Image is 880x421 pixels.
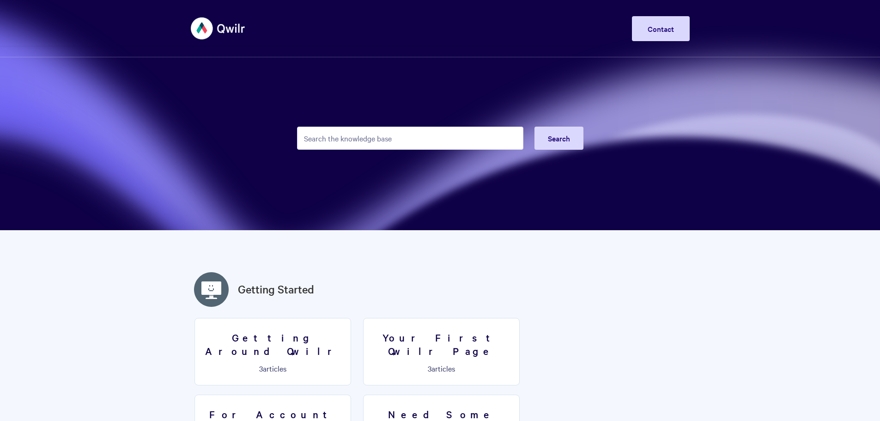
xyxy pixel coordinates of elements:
input: Search the knowledge base [297,127,523,150]
span: 3 [259,363,263,373]
p: articles [200,364,345,372]
a: Getting Started [238,281,314,298]
h3: Your First Qwilr Page [369,331,514,357]
h3: Getting Around Qwilr [200,331,345,357]
a: Contact [632,16,690,41]
span: Search [548,133,570,143]
img: Qwilr Help Center [191,11,246,46]
a: Your First Qwilr Page 3articles [363,318,520,385]
button: Search [534,127,583,150]
p: articles [369,364,514,372]
a: Getting Around Qwilr 3articles [194,318,351,385]
span: 3 [428,363,431,373]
